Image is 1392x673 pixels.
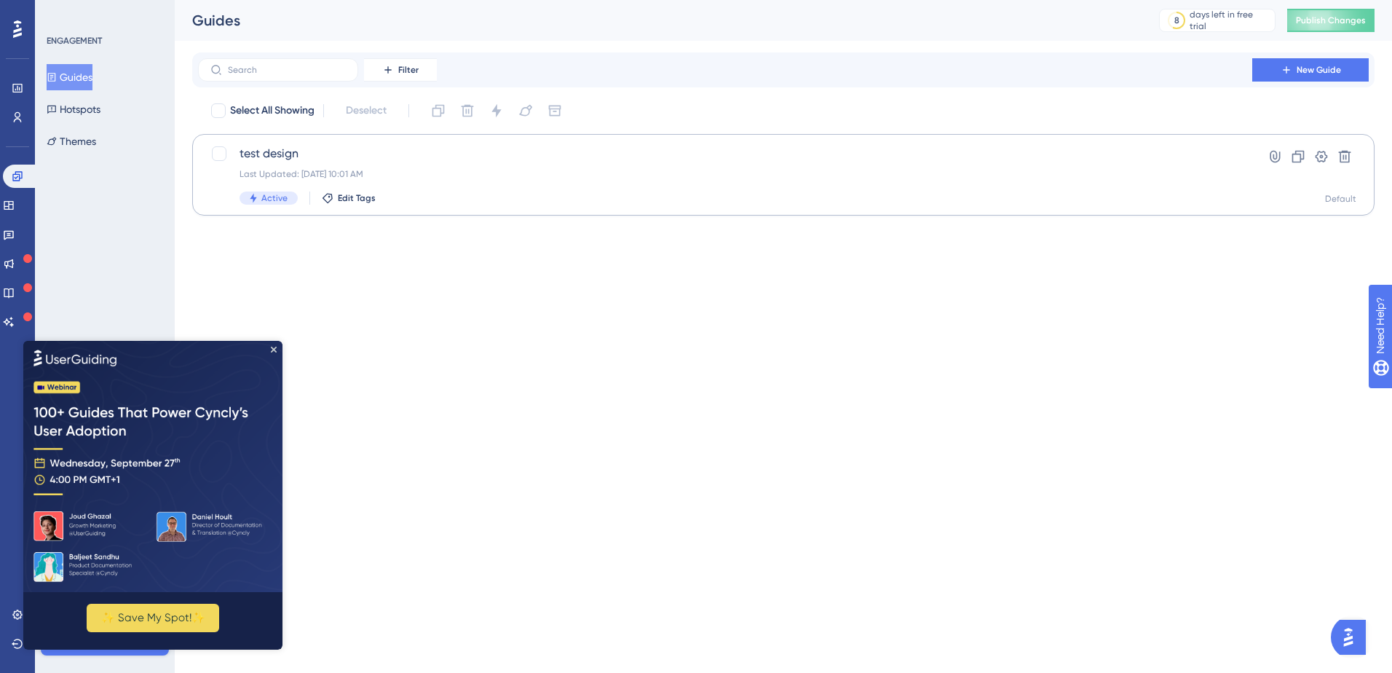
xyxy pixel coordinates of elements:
span: Select All Showing [230,102,315,119]
span: Active [261,192,288,204]
span: Need Help? [34,4,91,21]
div: 8 [1174,15,1179,26]
div: Guides [192,10,1123,31]
button: Hotspots [47,96,100,122]
button: Guides [47,64,92,90]
div: Default [1325,193,1356,205]
button: Themes [47,128,96,154]
div: days left in free trial [1190,9,1270,32]
span: Publish Changes [1296,15,1366,26]
div: Last Updated: [DATE] 10:01 AM [240,168,1211,180]
button: Edit Tags [322,192,376,204]
input: Search [228,65,346,75]
span: Filter [398,64,419,76]
button: Filter [364,58,437,82]
iframe: UserGuiding AI Assistant Launcher [1331,615,1375,659]
span: New Guide [1297,64,1341,76]
button: New Guide [1252,58,1369,82]
span: Edit Tags [338,192,376,204]
div: ENGAGEMENT [47,35,102,47]
div: Close Preview [248,6,253,12]
span: Deselect [346,102,387,119]
button: Deselect [333,98,400,124]
button: Publish Changes [1287,9,1375,32]
button: ✨ Save My Spot!✨ [63,263,196,291]
span: test design [240,145,1211,162]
